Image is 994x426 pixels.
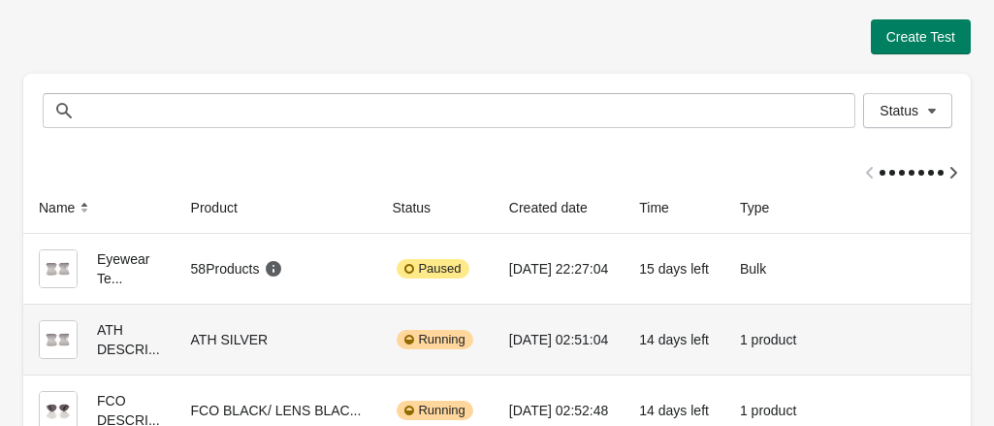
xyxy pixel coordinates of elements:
[863,93,952,128] button: Status
[886,29,955,45] span: Create Test
[509,320,608,359] div: [DATE] 02:51:04
[397,401,472,420] div: Running
[19,348,81,407] iframe: chat widget
[39,320,160,359] div: ATH DESCRI...
[397,259,468,279] div: Paused
[191,320,362,359] div: ATH SILVER
[509,249,608,288] div: [DATE] 22:27:04
[631,190,696,225] button: Time
[880,103,918,118] span: Status
[740,320,796,359] div: 1 product
[384,190,458,225] button: Status
[31,190,102,225] button: Name
[639,249,709,288] div: 15 days left
[39,249,160,288] div: Eyewear Te...
[501,190,615,225] button: Created date
[191,259,284,279] div: 58 Products
[871,19,971,54] button: Create Test
[639,320,709,359] div: 14 days left
[732,190,796,225] button: Type
[740,249,796,288] div: Bulk
[183,190,265,225] button: Product
[397,330,472,349] div: Running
